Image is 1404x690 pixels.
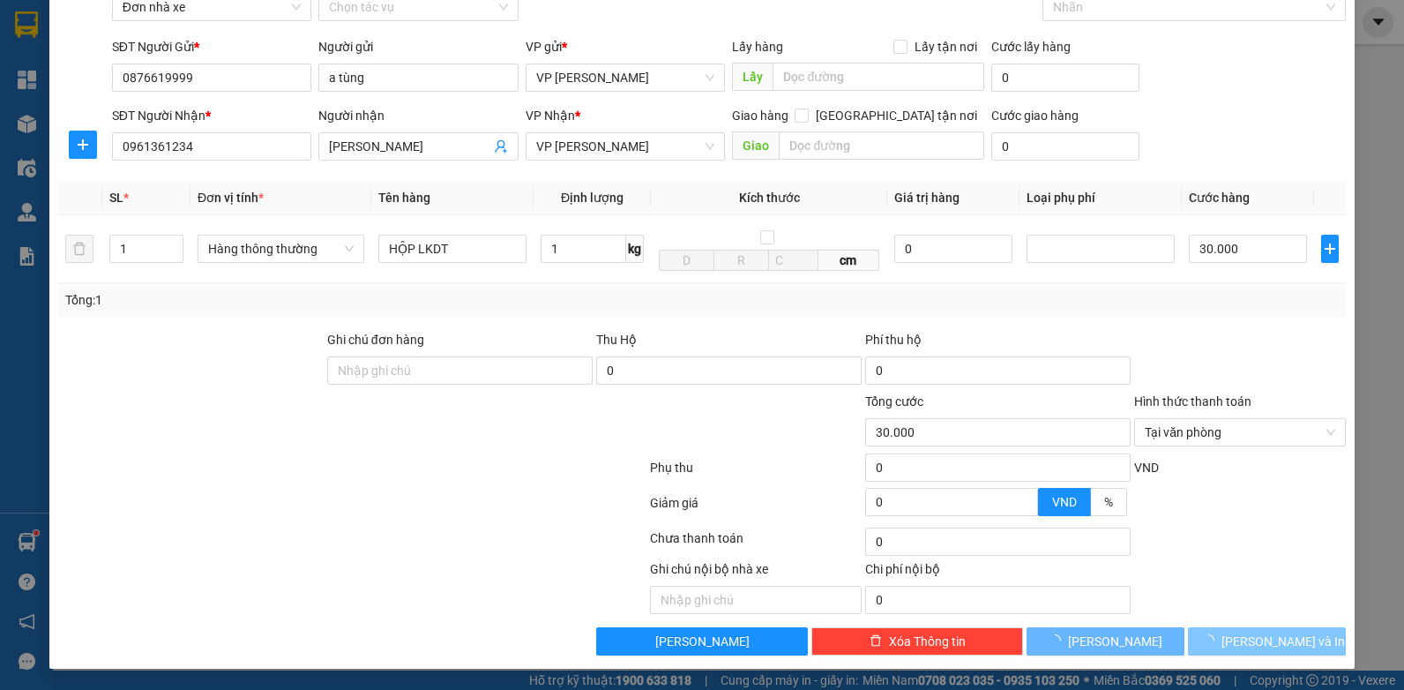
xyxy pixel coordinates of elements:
[1145,419,1335,446] span: Tại văn phòng
[561,191,624,205] span: Định lượng
[65,290,543,310] div: Tổng: 1
[991,40,1071,54] label: Cước lấy hàng
[732,131,779,160] span: Giao
[894,235,1012,263] input: 0
[70,138,96,152] span: plus
[318,106,519,125] div: Người nhận
[818,250,879,271] span: cm
[732,109,788,123] span: Giao hàng
[494,139,508,154] span: user-add
[889,632,966,651] span: Xóa Thông tin
[659,250,714,271] input: D
[208,236,354,262] span: Hàng thông thường
[865,559,1131,586] div: Chi phí nội bộ
[526,109,575,123] span: VP Nhận
[865,394,923,409] span: Tổng cước
[1321,235,1339,263] button: plus
[536,64,715,91] span: VP Trần Khát Chân
[1134,394,1251,409] label: Hình thức thanh toán
[991,132,1139,161] input: Cước giao hàng
[768,250,818,271] input: C
[991,64,1139,92] input: Cước lấy hàng
[1049,634,1068,647] span: loading
[1322,242,1338,256] span: plus
[648,493,863,524] div: Giảm giá
[870,634,882,649] span: delete
[626,235,644,263] span: kg
[17,27,100,110] img: logo
[655,632,750,651] span: [PERSON_NAME]
[190,74,305,87] strong: Hotline : 0889 23 23 23
[169,91,325,108] strong: : [DOMAIN_NAME]
[112,37,312,56] div: SĐT Người Gửi
[811,627,1023,656] button: deleteXóa Thông tin
[907,37,984,56] span: Lấy tận nơi
[1221,632,1345,651] span: [PERSON_NAME] và In
[650,559,862,586] div: Ghi chú nội bộ nhà xe
[713,250,769,271] input: R
[894,191,960,205] span: Giá trị hàng
[327,333,424,347] label: Ghi chú đơn hàng
[779,131,983,160] input: Dọc đường
[1134,461,1159,475] span: VND
[732,40,783,54] span: Lấy hàng
[732,63,773,91] span: Lấy
[378,191,430,205] span: Tên hàng
[1188,627,1346,656] button: [PERSON_NAME] và In
[991,109,1079,123] label: Cước giao hàng
[648,529,863,559] div: Chưa thanh toán
[773,63,983,91] input: Dọc đường
[596,333,637,347] span: Thu Hộ
[109,191,123,205] span: SL
[648,458,863,489] div: Phụ thu
[1104,495,1113,509] span: %
[1202,634,1221,647] span: loading
[809,106,984,125] span: [GEOGRAPHIC_DATA] tận nơi
[128,30,368,49] strong: CÔNG TY TNHH VĨNH QUANG
[318,37,519,56] div: Người gửi
[1189,191,1250,205] span: Cước hàng
[169,94,211,107] span: Website
[378,235,526,263] input: VD: Bàn, Ghế
[1068,632,1162,651] span: [PERSON_NAME]
[526,37,726,56] div: VP gửi
[176,52,319,71] strong: PHIẾU GỬI HÀNG
[739,191,800,205] span: Kích thước
[1027,627,1184,656] button: [PERSON_NAME]
[198,191,264,205] span: Đơn vị tính
[1019,181,1182,215] th: Loại phụ phí
[596,627,808,656] button: [PERSON_NAME]
[650,586,862,614] input: Nhập ghi chú
[536,133,715,160] span: VP LÊ HỒNG PHONG
[1052,495,1077,509] span: VND
[865,330,1131,356] div: Phí thu hộ
[112,106,312,125] div: SĐT Người Nhận
[327,356,593,385] input: Ghi chú đơn hàng
[69,131,97,159] button: plus
[65,235,93,263] button: delete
